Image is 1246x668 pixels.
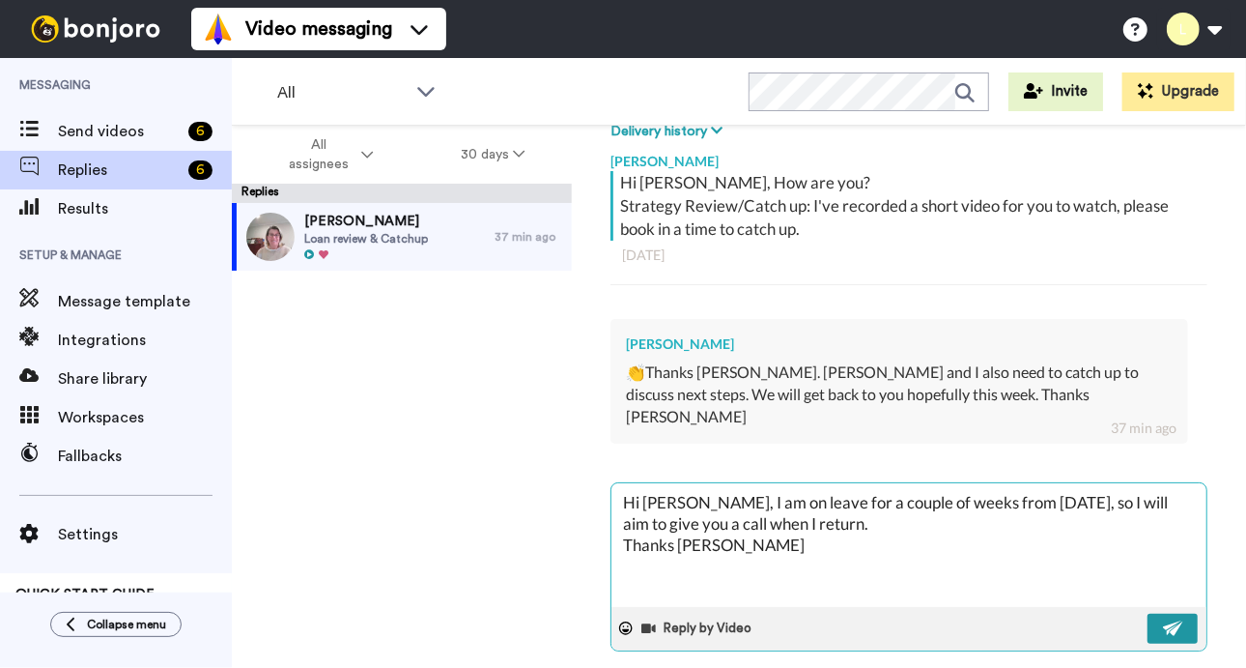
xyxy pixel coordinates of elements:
button: Reply by Video [640,614,758,643]
span: QUICK START GUIDE [15,588,155,601]
img: 8bbff182-ec7e-4003-a96d-c34dd84c91af-thumb.jpg [246,213,295,261]
div: 37 min ago [495,229,562,245]
button: Collapse menu [50,612,182,637]
span: All assignees [279,135,357,174]
span: All [277,81,407,104]
span: Workspaces [58,406,232,429]
span: Integrations [58,329,232,352]
textarea: Hi [PERSON_NAME], I am on leave for a couple of weeks from [DATE], so I will aim to give you a ca... [611,483,1206,607]
div: 6 [188,160,212,180]
span: [PERSON_NAME] [304,212,428,231]
img: bj-logo-header-white.svg [23,15,168,43]
button: Invite [1008,73,1103,111]
span: Share library [58,367,232,391]
div: [PERSON_NAME] [610,142,1207,171]
div: 6 [188,122,212,141]
div: [DATE] [622,246,1196,265]
a: [PERSON_NAME]Loan review & Catchup37 min ago [232,203,572,271]
span: Loan review & Catchup [304,231,428,247]
div: [PERSON_NAME] [626,334,1173,354]
span: Replies [58,159,181,182]
div: Replies [232,184,572,203]
span: Collapse menu [87,617,166,632]
span: Settings [58,523,232,546]
span: Results [58,197,232,220]
img: send-white.svg [1163,621,1184,636]
button: Delivery history [610,121,728,142]
button: 30 days [417,137,569,172]
span: Send videos [58,120,181,143]
img: vm-color.svg [203,14,234,44]
button: Upgrade [1122,73,1234,111]
span: Video messaging [245,15,392,43]
div: Hi [PERSON_NAME], How are you? Strategy Review/Catch up: I've recorded a short video for you to w... [620,171,1203,241]
div: 👏Thanks [PERSON_NAME]. [PERSON_NAME] and I also need to catch up to discuss next steps. We will g... [626,362,1173,428]
span: Message template [58,290,232,313]
button: All assignees [236,128,417,182]
span: Fallbacks [58,445,232,468]
div: 37 min ago [1111,419,1176,438]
